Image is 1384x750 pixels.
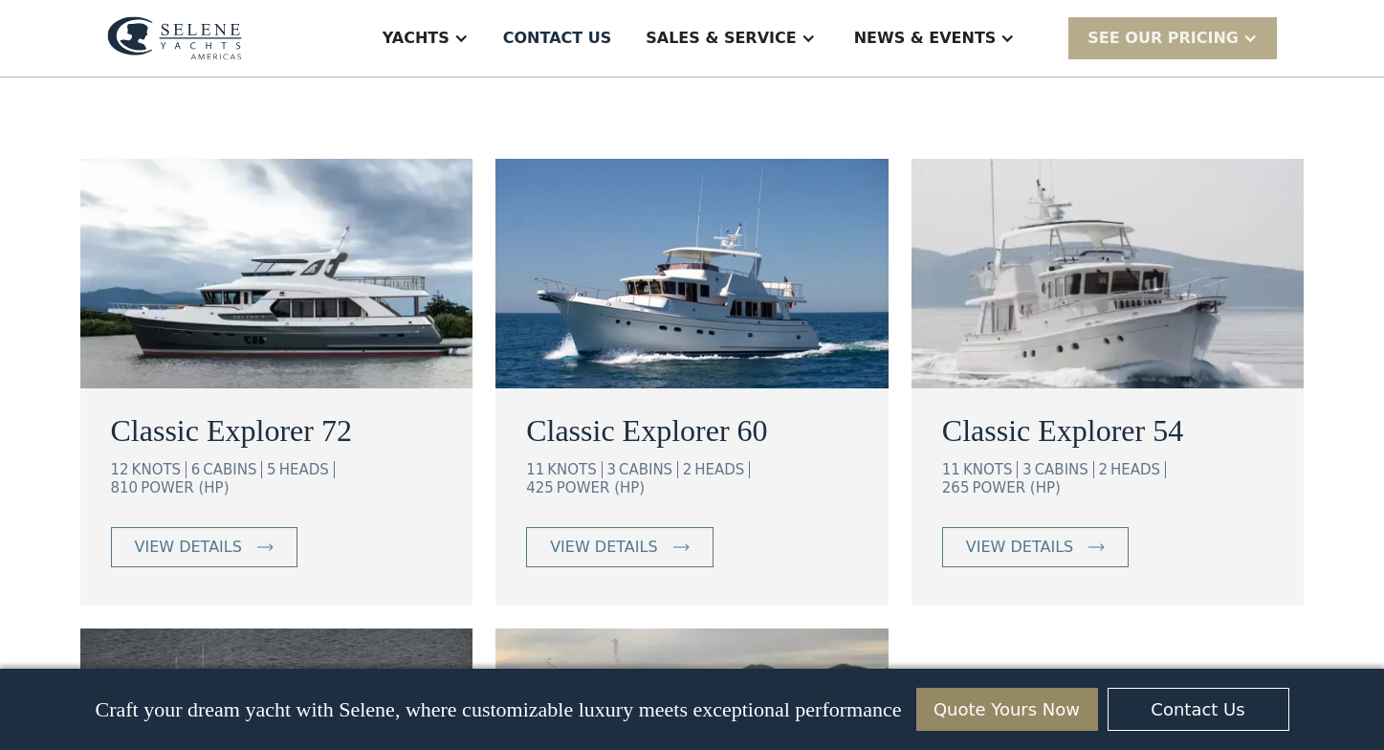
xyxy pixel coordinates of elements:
[942,479,970,496] div: 265
[854,27,997,50] div: News & EVENTS
[111,461,129,478] div: 12
[132,461,187,478] div: KNOTS
[1088,543,1105,551] img: icon
[383,27,450,50] div: Yachts
[912,159,1305,388] img: long range motor yachts
[141,479,229,496] div: POWER (HP)
[557,479,645,496] div: POWER (HP)
[1110,461,1166,478] div: HEADS
[1022,461,1032,478] div: 3
[111,408,443,453] a: Classic Explorer 72
[267,461,276,478] div: 5
[1068,17,1277,58] div: SEE Our Pricing
[1087,27,1239,50] div: SEE Our Pricing
[942,461,960,478] div: 11
[694,461,750,478] div: HEADS
[1035,461,1094,478] div: CABINS
[683,461,692,478] div: 2
[942,408,1274,453] a: Classic Explorer 54
[203,461,262,478] div: CABINS
[80,159,473,388] img: long range motor yachts
[646,27,796,50] div: Sales & Service
[550,536,657,559] div: view details
[963,461,1018,478] div: KNOTS
[191,461,201,478] div: 6
[972,479,1060,496] div: POWER (HP)
[526,408,858,453] a: Classic Explorer 60
[107,16,242,60] img: logo
[966,536,1073,559] div: view details
[526,461,544,478] div: 11
[503,27,612,50] div: Contact US
[111,479,139,496] div: 810
[111,527,297,567] a: view details
[95,697,901,722] p: Craft your dream yacht with Selene, where customizable luxury meets exceptional performance
[942,527,1129,567] a: view details
[1098,461,1108,478] div: 2
[526,479,554,496] div: 425
[606,461,616,478] div: 3
[495,159,889,388] img: long range motor yachts
[135,536,242,559] div: view details
[279,461,335,478] div: HEADS
[547,461,602,478] div: KNOTS
[257,543,274,551] img: icon
[1108,688,1289,731] a: Contact Us
[526,527,713,567] a: view details
[916,688,1098,731] a: Quote Yours Now
[673,543,690,551] img: icon
[619,461,678,478] div: CABINS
